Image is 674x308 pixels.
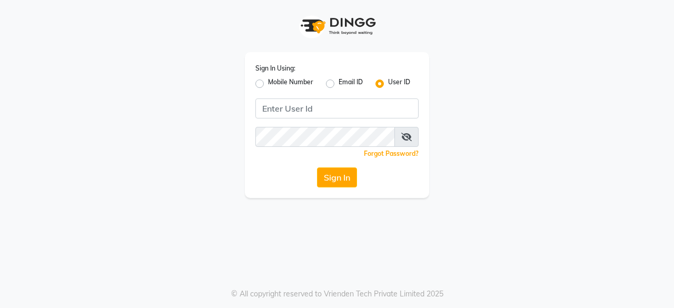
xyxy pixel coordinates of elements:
[255,127,395,147] input: Username
[268,77,313,90] label: Mobile Number
[255,98,419,118] input: Username
[255,64,295,73] label: Sign In Using:
[364,150,419,157] a: Forgot Password?
[317,167,357,187] button: Sign In
[295,11,379,42] img: logo1.svg
[339,77,363,90] label: Email ID
[388,77,410,90] label: User ID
